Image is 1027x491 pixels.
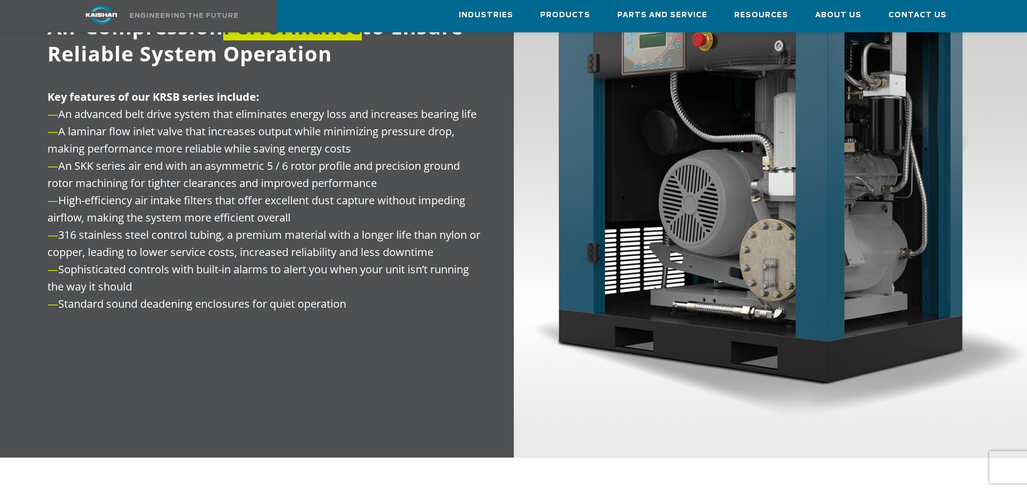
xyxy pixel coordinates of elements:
[47,296,58,311] span: —
[47,227,58,242] span: —
[47,193,58,208] span: —
[47,124,58,139] span: —
[459,9,513,22] span: Industries
[888,1,947,30] a: Contact Us
[459,1,513,30] a: Industries
[47,12,463,67] span: Air Compression to Ensure Reliable System Operation
[734,9,788,22] span: Resources
[815,1,861,30] a: About Us
[130,13,238,18] img: Engineering the future
[617,1,707,30] a: Parts and Service
[61,5,142,24] img: kaishan logo
[815,9,861,22] span: About Us
[47,88,486,313] p: An advanced belt drive system that eliminates energy loss and increases bearing life A laminar fl...
[540,1,590,30] a: Products
[47,262,58,276] span: —
[47,107,58,121] span: —
[47,89,259,104] span: Key features of our KRSB series include:
[888,9,947,22] span: Contact Us
[617,9,707,22] span: Parts and Service
[734,1,788,30] a: Resources
[540,9,590,22] span: Products
[47,158,58,173] span: —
